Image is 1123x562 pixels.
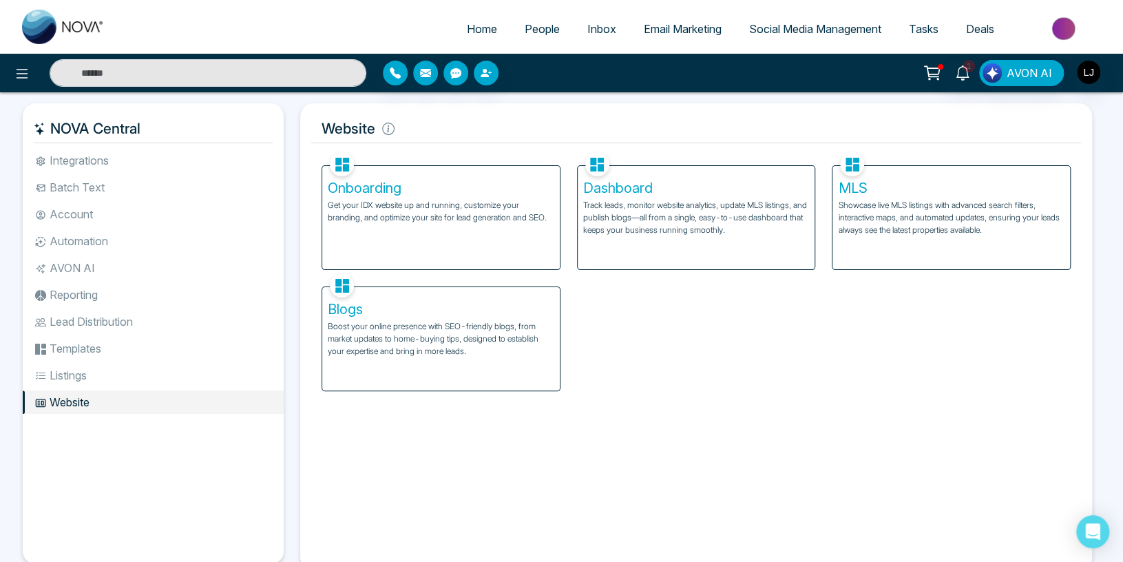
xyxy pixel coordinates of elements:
[23,364,284,387] li: Listings
[453,16,511,42] a: Home
[1076,515,1109,548] div: Open Intercom Messenger
[328,301,554,318] h5: Blogs
[909,22,938,36] span: Tasks
[467,22,497,36] span: Home
[735,16,895,42] a: Social Media Management
[1007,65,1052,81] span: AVON AI
[963,60,975,72] span: 1
[22,10,105,44] img: Nova CRM Logo
[23,202,284,226] li: Account
[838,180,1064,196] h5: MLS
[23,391,284,414] li: Website
[983,63,1002,83] img: Lead Flow
[23,256,284,280] li: AVON AI
[585,152,609,176] img: Dashboard
[749,22,881,36] span: Social Media Management
[330,273,354,298] img: Blogs
[952,16,1008,42] a: Deals
[838,199,1064,236] p: Showcase live MLS listings with advanced search filters, interactive maps, and automated updates,...
[574,16,630,42] a: Inbox
[23,283,284,306] li: Reporting
[630,16,735,42] a: Email Marketing
[1077,61,1100,84] img: User Avatar
[587,22,616,36] span: Inbox
[511,16,574,42] a: People
[895,16,952,42] a: Tasks
[23,337,284,360] li: Templates
[34,114,273,143] h5: NOVA Central
[330,152,354,176] img: Onboarding
[328,180,554,196] h5: Onboarding
[840,152,864,176] img: MLS
[23,176,284,199] li: Batch Text
[23,149,284,172] li: Integrations
[966,22,994,36] span: Deals
[644,22,722,36] span: Email Marketing
[328,199,554,224] p: Get your IDX website up and running, customize your branding, and optimize your site for lead gen...
[525,22,560,36] span: People
[946,60,979,84] a: 1
[1015,13,1115,44] img: Market-place.gif
[23,310,284,333] li: Lead Distribution
[23,229,284,253] li: Automation
[583,180,810,196] h5: Dashboard
[583,199,810,236] p: Track leads, monitor website analytics, update MLS listings, and publish blogs—all from a single,...
[311,114,1081,143] h5: Website
[328,320,554,357] p: Boost your online presence with SEO-friendly blogs, from market updates to home-buying tips, desi...
[979,60,1064,86] button: AVON AI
